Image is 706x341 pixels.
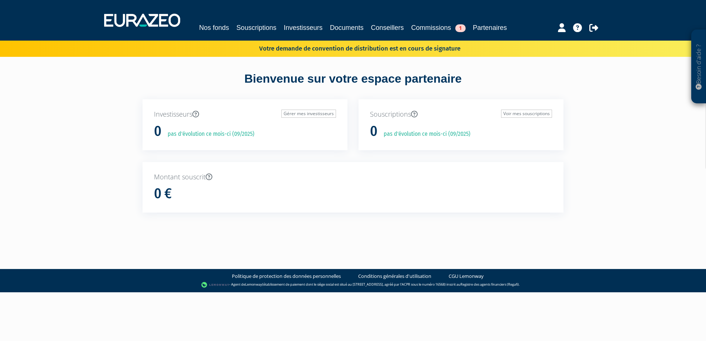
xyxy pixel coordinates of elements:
[370,110,552,119] p: Souscriptions
[245,282,262,287] a: Lemonway
[455,24,466,32] span: 1
[358,273,431,280] a: Conditions générales d'utilisation
[370,124,377,139] h1: 0
[473,23,507,33] a: Partenaires
[460,282,519,287] a: Registre des agents financiers (Regafi)
[201,281,230,289] img: logo-lemonway.png
[154,186,172,201] h1: 0 €
[104,14,180,27] img: 1732889491-logotype_eurazeo_blanc_rvb.png
[232,273,341,280] a: Politique de protection des données personnelles
[378,130,470,138] p: pas d'évolution ce mois-ci (09/2025)
[238,42,460,53] p: Votre demande de convention de distribution est en cours de signature
[154,110,336,119] p: Investisseurs
[236,23,276,33] a: Souscriptions
[7,281,699,289] div: - Agent de (établissement de paiement dont le siège social est situé au [STREET_ADDRESS], agréé p...
[137,70,569,99] div: Bienvenue sur votre espace partenaire
[695,34,703,100] p: Besoin d'aide ?
[281,110,336,118] a: Gérer mes investisseurs
[330,23,363,33] a: Documents
[199,23,229,33] a: Nos fonds
[162,130,254,138] p: pas d'évolution ce mois-ci (09/2025)
[371,23,404,33] a: Conseillers
[154,124,161,139] h1: 0
[501,110,552,118] a: Voir mes souscriptions
[154,172,552,182] p: Montant souscrit
[284,23,322,33] a: Investisseurs
[411,23,466,33] a: Commissions1
[449,273,484,280] a: CGU Lemonway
